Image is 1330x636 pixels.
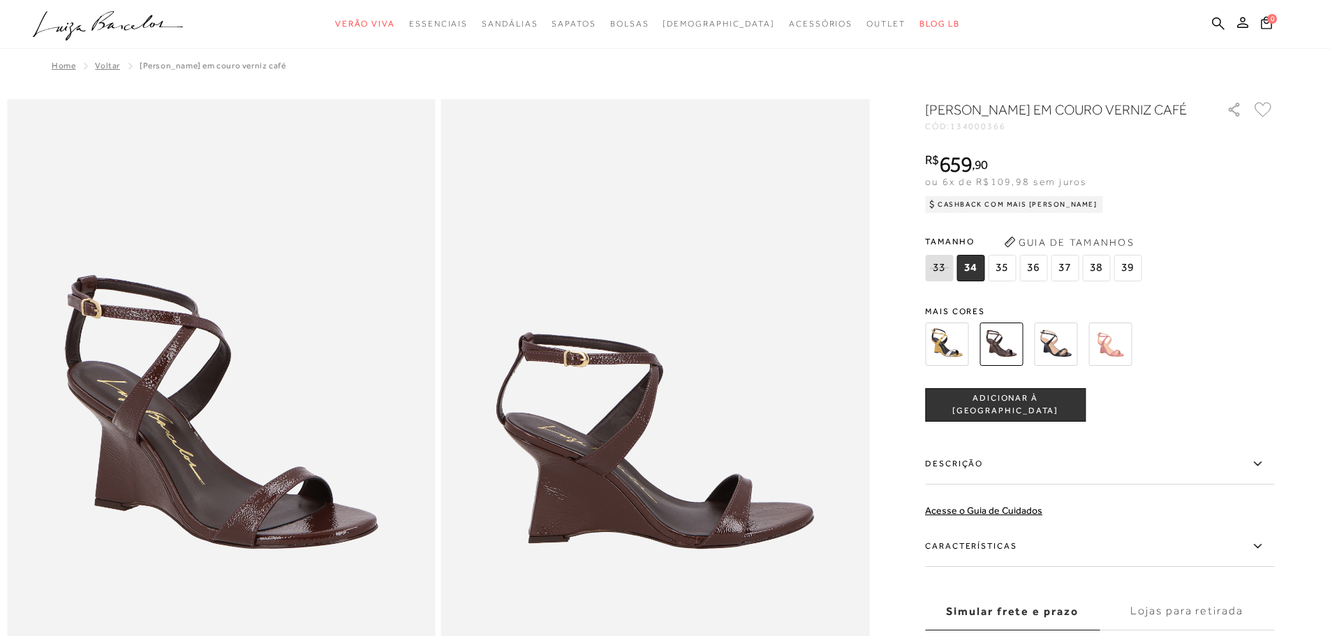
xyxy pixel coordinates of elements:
a: categoryNavScreenReaderText [482,11,538,37]
a: categoryNavScreenReaderText [409,11,468,37]
div: CÓD: [925,122,1204,131]
span: 659 [939,151,972,177]
span: Bolsas [610,19,649,29]
label: Características [925,526,1274,567]
span: 90 [975,157,988,172]
span: Outlet [866,19,906,29]
span: 36 [1019,255,1047,281]
a: Acesse o Guia de Cuidados [925,505,1042,516]
span: Tamanho [925,231,1145,252]
a: categoryNavScreenReaderText [335,11,395,37]
span: 33 [925,255,953,281]
span: Sandálias [482,19,538,29]
span: ou 6x de R$109,98 sem juros [925,176,1086,187]
span: Sapatos [552,19,596,29]
span: Verão Viva [335,19,395,29]
span: 37 [1051,255,1079,281]
h1: [PERSON_NAME] EM COURO VERNIZ CAFÉ [925,100,1187,119]
img: SANDÁLIA ANABELA EM COURO VERNIZ CAFÉ [980,323,1023,366]
span: Essenciais [409,19,468,29]
a: categoryNavScreenReaderText [789,11,852,37]
img: SANDÁLIA ANABELA COBRA PRATA E OURO [925,323,968,366]
button: 0 [1257,15,1276,34]
span: [DEMOGRAPHIC_DATA] [663,19,775,29]
img: SANDÁLIA ANABELA EM COURO VERNIZ PRETO [1034,323,1077,366]
a: categoryNavScreenReaderText [610,11,649,37]
button: Guia de Tamanhos [999,231,1139,253]
span: 39 [1114,255,1141,281]
span: 0 [1267,14,1277,24]
i: , [972,158,988,171]
span: 35 [988,255,1016,281]
a: Voltar [95,61,120,71]
span: [PERSON_NAME] EM COURO VERNIZ CAFÉ [140,61,286,71]
label: Lojas para retirada [1100,593,1274,630]
button: ADICIONAR À [GEOGRAPHIC_DATA] [925,388,1086,422]
span: 38 [1082,255,1110,281]
a: BLOG LB [919,11,960,37]
a: noSubCategoriesText [663,11,775,37]
label: Descrição [925,444,1274,485]
a: categoryNavScreenReaderText [552,11,596,37]
a: Home [52,61,75,71]
span: Acessórios [789,19,852,29]
span: BLOG LB [919,19,960,29]
div: Cashback com Mais [PERSON_NAME] [925,196,1103,213]
span: Mais cores [925,307,1274,316]
img: SANDÁLIA ANABELA EM COURO VERNIZ ROSA QUARTZO [1088,323,1132,366]
i: R$ [925,154,939,166]
a: categoryNavScreenReaderText [866,11,906,37]
span: 134000366 [950,121,1006,131]
span: ADICIONAR À [GEOGRAPHIC_DATA] [926,392,1085,417]
span: 34 [956,255,984,281]
label: Simular frete e prazo [925,593,1100,630]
